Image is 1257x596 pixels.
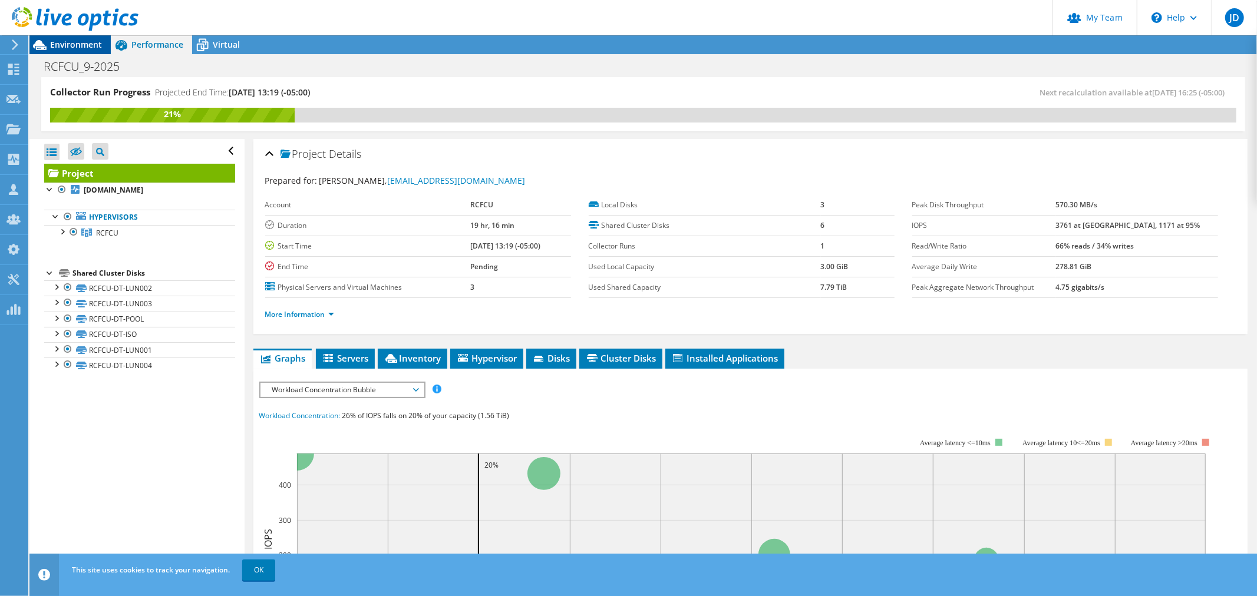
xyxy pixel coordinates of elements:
span: 26% of IOPS falls on 20% of your capacity (1.56 TiB) [342,410,510,420]
tspan: Average latency <=10ms [920,439,991,447]
text: IOPS [262,529,275,549]
a: [DOMAIN_NAME] [44,183,235,198]
b: 3.00 GiB [821,261,849,271]
a: RCFCU-DT-POOL [44,312,235,327]
b: Pending [470,261,498,271]
span: Environment [50,39,102,50]
b: [DATE] 13:19 (-05:00) [470,241,540,251]
span: [DATE] 13:19 (-05:00) [229,87,310,98]
label: Account [265,199,470,211]
span: [PERSON_NAME], [319,175,526,186]
b: RCFCU [470,200,493,210]
span: Workload Concentration: [259,410,341,420]
label: Collector Runs [589,240,821,252]
a: RCFCU-DT-LUN001 [44,342,235,357]
div: Shared Cluster Disks [72,266,235,280]
div: 21% [50,108,295,121]
span: Hypervisor [456,352,517,364]
span: Cluster Disks [585,352,656,364]
b: 1 [821,241,825,251]
a: Hypervisors [44,210,235,225]
b: [DOMAIN_NAME] [84,185,143,195]
span: RCFCU [96,228,118,238]
text: 300 [279,515,291,525]
a: OK [242,559,275,581]
b: 4.75 gigabits/s [1056,282,1105,292]
b: 3 [821,200,825,210]
span: Graphs [259,352,306,364]
a: [EMAIL_ADDRESS][DOMAIN_NAME] [388,175,526,186]
b: 570.30 MB/s [1056,200,1098,210]
label: Read/Write Ratio [912,240,1056,252]
label: Shared Cluster Disks [589,220,821,231]
span: Details [329,147,362,161]
label: Prepared for: [265,175,318,186]
text: 200 [279,550,291,560]
label: Duration [265,220,470,231]
label: Peak Disk Throughput [912,199,1056,211]
b: 3 [470,282,474,292]
label: Physical Servers and Virtual Machines [265,282,470,293]
span: Disks [532,352,570,364]
b: 6 [821,220,825,230]
label: Used Local Capacity [589,261,821,273]
a: More Information [265,309,334,319]
span: Virtual [213,39,240,50]
h1: RCFCU_9-2025 [38,60,138,73]
a: RCFCU [44,225,235,240]
a: RCFCU-DT-LUN003 [44,296,235,311]
b: 278.81 GiB [1056,261,1092,271]
b: 19 hr, 16 min [470,220,514,230]
b: 7.79 TiB [821,282,847,292]
a: RCFCU-DT-LUN002 [44,280,235,296]
span: [DATE] 16:25 (-05:00) [1152,87,1225,98]
text: Average latency >20ms [1130,439,1197,447]
a: RCFCU-DT-ISO [44,327,235,342]
h4: Projected End Time: [155,86,310,99]
span: Performance [131,39,183,50]
tspan: Average latency 10<=20ms [1022,439,1100,447]
span: Project [281,148,326,160]
label: Average Daily Write [912,261,1056,273]
label: End Time [265,261,470,273]
span: Inventory [384,352,441,364]
label: Peak Aggregate Network Throughput [912,282,1056,293]
span: Next recalculation available at [1040,87,1230,98]
label: Used Shared Capacity [589,282,821,293]
label: IOPS [912,220,1056,231]
span: This site uses cookies to track your navigation. [72,565,230,575]
span: Installed Applications [671,352,778,364]
label: Start Time [265,240,470,252]
text: 20% [484,460,499,470]
label: Local Disks [589,199,821,211]
svg: \n [1152,12,1162,23]
a: RCFCU-DT-LUN004 [44,357,235,373]
span: JD [1225,8,1244,27]
span: Workload Concentration Bubble [266,383,418,397]
b: 3761 at [GEOGRAPHIC_DATA], 1171 at 95% [1056,220,1200,230]
span: Servers [322,352,369,364]
a: Project [44,164,235,183]
b: 66% reads / 34% writes [1056,241,1134,251]
text: 400 [279,480,291,490]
